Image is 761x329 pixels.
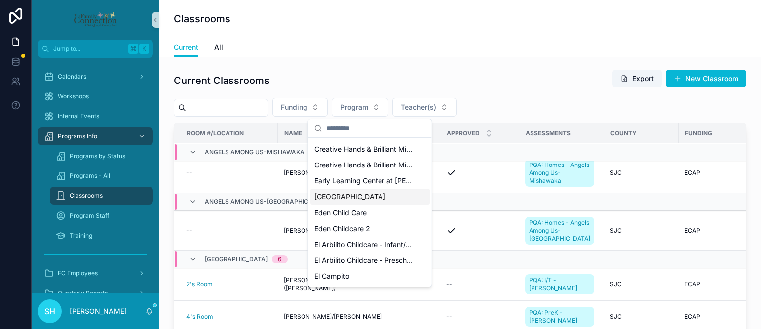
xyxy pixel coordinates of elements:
span: SJC [610,227,622,235]
span: SJC [610,280,622,288]
span: Approved [447,129,480,137]
span: Program Staff [70,212,109,220]
button: New Classroom [666,70,746,87]
span: -- [186,169,192,177]
span: FC Employees [58,269,98,277]
a: 4's Room [186,313,272,321]
a: Programs - All [50,167,153,185]
a: -- [186,227,272,235]
a: -- [446,280,513,288]
span: Classrooms [70,192,103,200]
span: Eden Childcare 2 [314,224,370,234]
a: 2's Room [186,280,213,288]
button: Select Button [272,98,328,117]
span: [PERSON_NAME]/[PERSON_NAME] [284,169,382,177]
span: Programs - All [70,172,110,180]
a: SJC [610,313,673,321]
a: PQA: I/T - [PERSON_NAME] [525,272,598,296]
span: All [214,42,223,52]
button: Jump to...K [38,40,153,58]
span: Workshops [58,92,89,100]
span: Programs Info [58,132,97,140]
div: 6 [278,255,282,263]
span: SJC [610,313,622,321]
div: scrollable content [32,58,159,293]
a: Programs Info [38,127,153,145]
a: PQA: Homes - Angels Among Us-Mishawaka [525,159,594,187]
span: -- [186,227,192,235]
a: Calendars [38,68,153,85]
p: [PERSON_NAME] [70,306,127,316]
a: 2's Room [186,280,272,288]
span: K [140,45,148,53]
a: PQA: PreK - [PERSON_NAME] [525,307,594,327]
span: Angels Among Us-[GEOGRAPHIC_DATA] [205,198,330,206]
span: PQA: I/T - [PERSON_NAME] [529,276,590,292]
h1: Classrooms [174,12,230,26]
a: Internal Events [38,107,153,125]
span: [PERSON_NAME] [284,227,332,235]
span: Funding [685,129,712,137]
a: PQA: Homes - Angels Among Us-[GEOGRAPHIC_DATA] [525,217,594,245]
span: Room #/Location [187,129,244,137]
a: SJC [610,280,673,288]
span: Training [70,232,92,240]
span: Program [340,102,368,112]
span: ECAP [685,280,700,288]
span: Funding [281,102,307,112]
a: [PERSON_NAME]/[PERSON_NAME] ([PERSON_NAME]) [284,276,434,292]
a: [PERSON_NAME]/[PERSON_NAME] [284,313,434,321]
span: Current [174,42,198,52]
span: [PERSON_NAME]/[PERSON_NAME] [284,313,382,321]
h1: Current Classrooms [174,74,270,87]
span: Angels Among Us-Mishawaka [205,148,304,156]
span: County [610,129,637,137]
span: ECAP [685,169,700,177]
a: SJC [610,169,673,177]
span: Quarterly Reports [58,289,108,297]
a: -- [186,169,272,177]
span: Eden Child Care [314,208,367,218]
a: Current [174,38,198,57]
a: Classrooms [50,187,153,205]
a: [PERSON_NAME]/[PERSON_NAME] [284,169,434,177]
span: Jump to... [53,45,124,53]
span: [GEOGRAPHIC_DATA] [205,255,268,263]
a: 4's Room [186,313,213,321]
a: -- [446,313,513,321]
span: Internal Events [58,112,99,120]
span: PQA: PreK - [PERSON_NAME] [529,309,590,325]
a: SJC [610,227,673,235]
a: PQA: I/T - [PERSON_NAME] [525,274,594,294]
a: Program Staff [50,207,153,225]
a: PQA: PreK - [PERSON_NAME] [525,305,598,329]
span: -- [446,280,452,288]
button: Select Button [392,98,457,117]
span: Creative Hands & Brilliant Minds - Preschool 2 [314,160,414,170]
div: Suggestions [308,138,432,287]
span: Assessments [526,129,571,137]
a: All [214,38,223,58]
span: Calendars [58,73,86,81]
span: Name [284,129,302,137]
a: FC Employees [38,264,153,282]
span: Programs by Status [70,152,125,160]
span: -- [446,313,452,321]
span: El Arbilito Childcare - Preschool [314,255,414,265]
span: ECAP [685,227,700,235]
a: PQA: Homes - Angels Among Us-[GEOGRAPHIC_DATA] [525,215,598,247]
span: SH [44,305,55,317]
span: Early Learning Center at [PERSON_NAME][GEOGRAPHIC_DATA][PERSON_NAME] [314,176,414,186]
span: Teacher(s) [401,102,436,112]
a: PQA: Homes - Angels Among Us-Mishawaka [525,157,598,189]
a: Programs by Status [50,147,153,165]
span: PQA: Homes - Angels Among Us-Mishawaka [529,161,590,185]
button: Export [612,70,662,87]
span: El Arbilito Childcare - Infant/Toddler [314,240,414,249]
span: [GEOGRAPHIC_DATA] [314,192,385,202]
span: ECAP [685,313,700,321]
